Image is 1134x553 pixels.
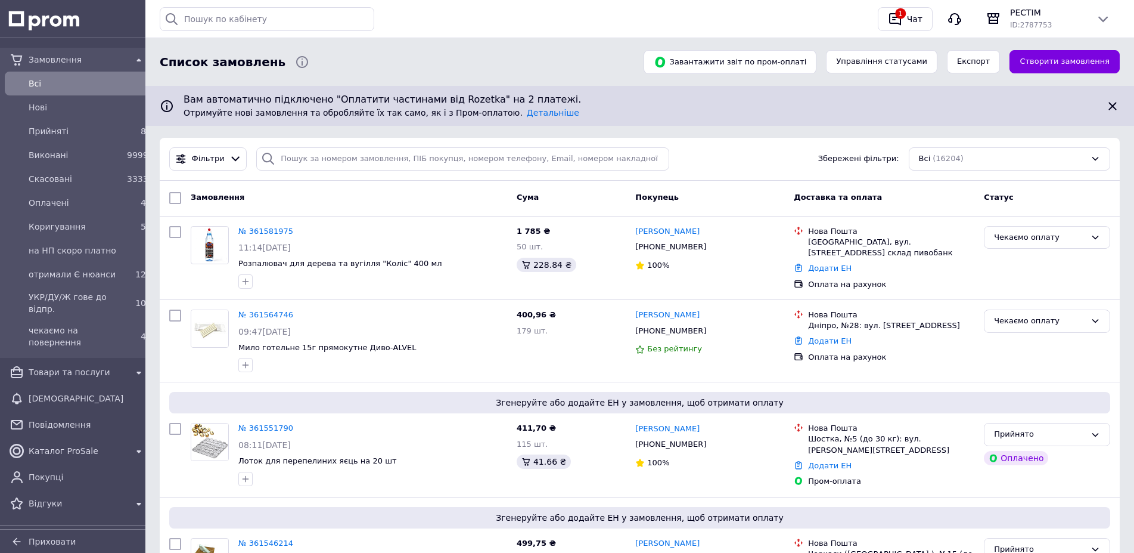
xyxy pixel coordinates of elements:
span: [DEMOGRAPHIC_DATA] [29,393,146,404]
a: [PERSON_NAME] [635,424,700,435]
span: Вам автоматично підключено "Оплатити частинами від Rozetka" на 2 платежі. [184,93,1096,107]
span: Статус [984,193,1014,202]
a: Розпалювач для дерева та вугілля "Коліс" 400 мл [238,259,442,268]
span: Cума [517,193,539,202]
input: Пошук за номером замовлення, ПІБ покупця, номером телефону, Email, номером накладної [256,147,669,171]
span: Доставка та оплата [794,193,882,202]
span: Приховати [29,537,76,546]
a: № 361564746 [238,310,293,319]
img: Фото товару [191,424,228,461]
span: [PHONE_NUMBER] [635,440,706,449]
a: Фото товару [191,226,229,264]
div: Прийнято [994,428,1086,441]
div: Оплата на рахунок [808,352,974,363]
div: [GEOGRAPHIC_DATA], вул. [STREET_ADDRESS] склад пивобанк [808,237,974,258]
a: [PERSON_NAME] [635,538,700,549]
span: отримали Є нюанси [29,268,122,280]
span: [PHONE_NUMBER] [635,326,706,335]
span: Виконані [29,149,122,161]
div: Чекаємо оплату [994,231,1086,244]
a: Додати ЕН [808,264,852,273]
div: Нова Пошта [808,310,974,320]
span: Товари та послуги [29,366,127,378]
span: (16204) [933,154,964,163]
span: на НП скоро платно [29,245,146,257]
img: Фото товару [191,310,228,347]
span: 4 [141,198,146,208]
button: Управління статусами [826,50,937,73]
a: Детальніше [527,108,579,118]
span: Згенеруйте або додайте ЕН у замовлення, щоб отримати оплату [174,397,1105,409]
span: 12 [135,270,146,279]
button: 1Чат [878,7,933,31]
span: 3333 [127,174,148,184]
a: [PERSON_NAME] [635,310,700,321]
span: Нові [29,101,146,113]
span: Отримуйте нові замовлення та обробляйте їх так само, як і з Пром-оплатою. [184,108,579,118]
div: Дніпро, №28: вул. [STREET_ADDRESS] [808,320,974,331]
div: 41.66 ₴ [517,455,571,469]
button: Експорт [947,50,1001,73]
a: Додати ЕН [808,336,852,345]
a: Додати ЕН [808,461,852,470]
a: Лоток для перепелиних яєць на 20 шт [238,456,397,465]
a: Фото товару [191,310,229,348]
span: Повідомлення [29,419,146,431]
div: Нова Пошта [808,538,974,549]
div: 228.84 ₴ [517,258,576,272]
span: 411,70 ₴ [517,424,556,432]
span: 4 [141,332,146,341]
div: Оплачено [984,451,1048,465]
span: 10 [135,298,146,308]
span: Список замовлень [160,54,285,71]
div: Нова Пошта [808,226,974,237]
span: 179 шт. [517,326,548,335]
span: Всi [29,78,146,89]
span: Прийняті [29,125,122,137]
span: Коригування [29,221,122,233]
div: Чат [905,10,925,28]
span: 5 [141,222,146,231]
span: Всі [919,153,931,165]
a: [PERSON_NAME] [635,226,700,237]
span: 100% [647,458,669,467]
span: ID: 2787753 [1010,21,1052,29]
span: Згенеруйте або додайте ЕН у замовлення, щоб отримати оплату [174,512,1105,524]
span: Оплачені [29,197,122,209]
span: 8 [141,126,146,136]
span: Без рейтингу [647,344,702,353]
span: Покупці [29,471,146,483]
span: Скасовані [29,173,122,185]
span: 11:14[DATE] [238,243,291,252]
span: 115 шт. [517,440,548,449]
span: Покупець [635,193,679,202]
span: 9999+ [127,150,155,160]
div: Чекаємо оплату [994,315,1086,328]
a: Створити замовлення [1009,50,1120,73]
a: № 361581975 [238,227,293,236]
span: 100% [647,261,669,270]
a: № 361551790 [238,424,293,432]
input: Пошук по кабінету [160,7,374,31]
span: 400,96 ₴ [517,310,556,319]
a: Мило готельне 15г прямокутне Диво-ALVEL [238,343,417,352]
a: Фото товару [191,423,229,461]
a: № 361546214 [238,539,293,548]
span: Збережені фільтри: [818,153,899,165]
span: чекаємо на повернення [29,325,122,348]
span: 499,75 ₴ [517,539,556,548]
span: Каталог ProSale [29,445,127,457]
button: Завантажити звіт по пром-оплаті [644,50,816,74]
span: 50 шт. [517,242,543,251]
div: Пром-оплата [808,476,974,487]
div: Оплата на рахунок [808,279,974,290]
div: Нова Пошта [808,423,974,434]
span: Замовлення [29,54,127,66]
span: 08:11[DATE] [238,440,291,450]
span: РЕСТІМ [1010,7,1086,18]
img: Фото товару [192,227,228,264]
span: Замовлення [191,193,244,202]
span: УКР/ДУ/Ж гове до відпр. [29,291,122,315]
span: Відгуки [29,498,127,509]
